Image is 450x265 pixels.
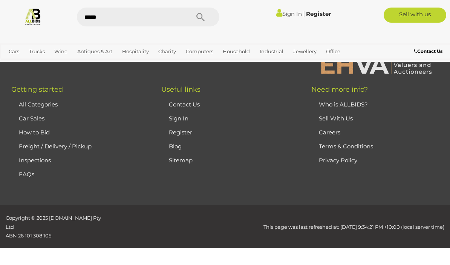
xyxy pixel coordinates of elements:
[319,101,368,108] a: Who is ALLBIDS?
[74,45,115,58] a: Antiques & Art
[311,85,368,94] span: Need more info?
[169,157,193,164] a: Sitemap
[11,85,63,94] span: Getting started
[290,45,320,58] a: Jewellery
[26,45,48,58] a: Trucks
[183,45,216,58] a: Computers
[317,55,445,74] img: EHVA | Evans Hastings Valuers and Auctioneers
[414,47,444,55] a: Contact Us
[6,45,22,58] a: Cars
[119,45,152,58] a: Hospitality
[169,129,192,136] a: Register
[319,143,373,150] a: Terms & Conditions
[19,171,34,178] a: FAQs
[323,45,343,58] a: Office
[155,45,179,58] a: Charity
[19,129,50,136] a: How to Bid
[182,8,219,26] button: Search
[19,157,51,164] a: Inspections
[169,101,200,108] a: Contact Us
[414,48,442,54] b: Contact Us
[319,157,357,164] a: Privacy Policy
[220,45,253,58] a: Household
[257,45,286,58] a: Industrial
[24,8,42,25] img: Allbids.com.au
[303,9,305,18] span: |
[276,10,302,17] a: Sign In
[384,8,446,23] a: Sell with us
[161,85,201,94] span: Useful links
[169,115,188,122] a: Sign In
[169,143,182,150] a: Blog
[51,45,70,58] a: Wine
[19,115,44,122] a: Car Sales
[19,101,58,108] a: All Categories
[319,115,353,122] a: Sell With Us
[306,10,331,17] a: Register
[19,143,92,150] a: Freight / Delivery / Pickup
[319,129,340,136] a: Careers
[6,58,27,70] a: Sports
[31,58,90,70] a: [GEOGRAPHIC_DATA]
